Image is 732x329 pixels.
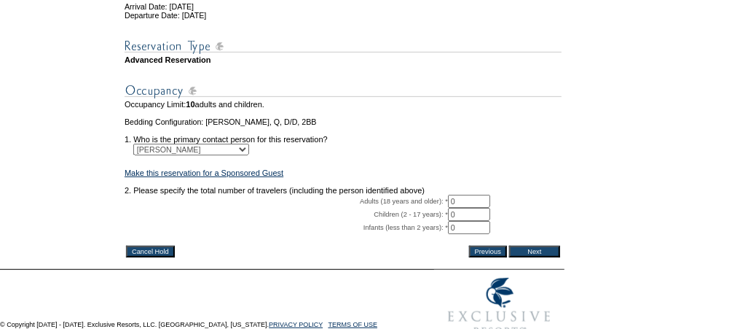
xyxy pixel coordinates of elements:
[186,100,194,109] span: 10
[125,117,562,126] td: Bedding Configuration: [PERSON_NAME], Q, D/D, 2BB
[125,100,562,109] td: Occupancy Limit: adults and children.
[125,186,562,195] td: 2. Please specify the total number of travelers (including the person identified above)
[125,195,448,208] td: Adults (18 years and older): *
[328,321,378,328] a: TERMS OF USE
[125,208,448,221] td: Children (2 - 17 years): *
[125,221,448,234] td: Infants (less than 2 years): *
[469,246,507,258] input: Previous
[126,246,175,258] input: Cancel Hold
[125,11,562,20] td: Departure Date: [DATE]
[125,126,562,144] td: 1. Who is the primary contact person for this reservation?
[509,246,560,258] input: Next
[125,37,562,55] img: subTtlResType.gif
[269,321,323,328] a: PRIVACY POLICY
[125,169,283,177] a: Make this reservation for a Sponsored Guest
[125,82,562,100] img: subTtlOccupancy.gif
[125,55,562,64] td: Advanced Reservation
